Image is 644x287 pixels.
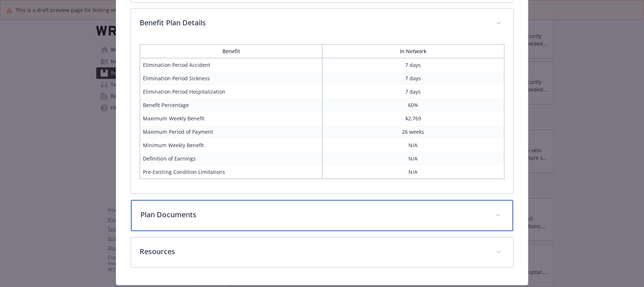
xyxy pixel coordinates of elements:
[140,246,487,257] p: Resources
[322,125,504,138] td: 26 weeks
[131,9,513,38] div: Benefit Plan Details
[322,44,504,58] th: In Network
[322,98,504,112] td: 60%
[140,138,322,152] td: Minimum Weekly Benefit
[322,165,504,179] td: N/A
[322,112,504,125] td: $2,769
[140,125,322,138] td: Maximum Period of Payment
[140,98,322,112] td: Benefit Percentage
[140,85,322,98] td: Elimination Period Hospitalization
[140,58,322,72] td: Elimination Period Accident
[322,72,504,85] td: 7 days
[140,72,322,85] td: Elimination Period Sickness
[140,44,322,58] th: Benefit
[140,209,486,220] p: Plan Documents
[140,165,322,179] td: Pre-Existing Condition Limitations
[140,17,487,28] p: Benefit Plan Details
[131,38,513,193] div: Benefit Plan Details
[131,237,513,267] div: Resources
[322,85,504,98] td: 7 days
[131,200,513,231] div: Plan Documents
[322,152,504,165] td: N/A
[140,152,322,165] td: Definition of Earnings
[140,112,322,125] td: Maximum Weekly Benefit
[322,58,504,72] td: 7 days
[322,138,504,152] td: N/A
